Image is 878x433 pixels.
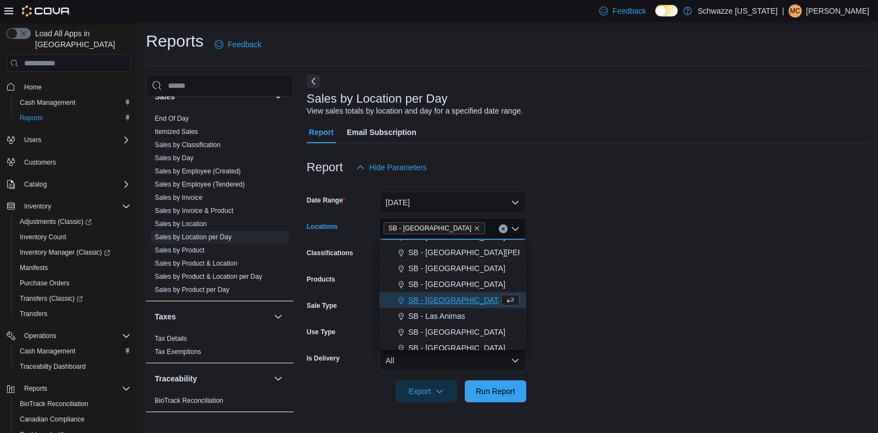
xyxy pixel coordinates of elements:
[2,199,135,214] button: Inventory
[15,292,131,305] span: Transfers (Classic)
[347,121,417,143] span: Email Subscription
[155,233,232,241] a: Sales by Location per Day
[155,259,238,268] span: Sales by Product & Location
[20,248,110,257] span: Inventory Manager (Classic)
[790,4,801,18] span: MC
[408,263,505,274] span: SB - [GEOGRAPHIC_DATA]
[155,334,187,343] span: Tax Details
[15,397,93,410] a: BioTrack Reconciliation
[155,335,187,342] a: Tax Details
[476,386,515,397] span: Run Report
[155,373,269,384] button: Traceability
[307,275,335,284] label: Products
[384,222,485,234] span: SB - Highlands
[155,246,205,254] a: Sales by Product
[379,245,526,261] button: SB - [GEOGRAPHIC_DATA][PERSON_NAME]
[155,91,269,102] button: Sales
[155,180,245,189] span: Sales by Employee (Tendered)
[155,167,241,176] span: Sales by Employee (Created)
[146,112,294,301] div: Sales
[24,202,51,211] span: Inventory
[655,16,656,17] span: Dark Mode
[499,224,508,233] button: Clear input
[789,4,802,18] div: Michael Cornelius
[15,246,131,259] span: Inventory Manager (Classic)
[155,260,238,267] a: Sales by Product & Location
[155,396,223,405] span: BioTrack Reconciliation
[20,310,47,318] span: Transfers
[15,230,71,244] a: Inventory Count
[20,233,66,241] span: Inventory Count
[379,261,526,277] button: SB - [GEOGRAPHIC_DATA]
[20,415,85,424] span: Canadian Compliance
[272,372,285,385] button: Traceability
[24,83,42,92] span: Home
[155,286,229,294] a: Sales by Product per Day
[155,397,223,404] a: BioTrack Reconciliation
[210,33,266,55] a: Feedback
[15,246,115,259] a: Inventory Manager (Classic)
[20,294,83,303] span: Transfers (Classic)
[474,225,480,232] button: Remove SB - Highlands from selection in this group
[20,362,86,371] span: Traceabilty Dashboard
[11,291,135,306] a: Transfers (Classic)
[155,220,207,228] span: Sales by Location
[379,324,526,340] button: SB - [GEOGRAPHIC_DATA]
[379,277,526,293] button: SB - [GEOGRAPHIC_DATA]
[11,214,135,229] a: Adjustments (Classic)
[2,132,135,148] button: Users
[11,396,135,412] button: BioTrack Reconciliation
[309,121,334,143] span: Report
[15,292,87,305] a: Transfers (Classic)
[20,217,92,226] span: Adjustments (Classic)
[15,413,89,426] a: Canadian Compliance
[15,111,47,125] a: Reports
[15,96,80,109] a: Cash Management
[155,140,221,149] span: Sales by Classification
[307,161,343,174] h3: Report
[155,141,221,149] a: Sales by Classification
[20,279,70,288] span: Purchase Orders
[24,384,47,393] span: Reports
[155,311,269,322] button: Taxes
[20,81,46,94] a: Home
[155,373,197,384] h3: Traceability
[155,194,202,201] a: Sales by Invoice
[20,382,52,395] button: Reports
[11,359,135,374] button: Traceabilty Dashboard
[20,133,46,147] button: Users
[20,329,131,342] span: Operations
[15,345,80,358] a: Cash Management
[20,114,43,122] span: Reports
[307,75,320,88] button: Next
[155,181,245,188] a: Sales by Employee (Tendered)
[155,115,189,122] a: End Of Day
[307,222,338,231] label: Locations
[465,380,526,402] button: Run Report
[15,307,52,320] a: Transfers
[307,301,337,310] label: Sale Type
[20,156,60,169] a: Customers
[408,247,569,258] span: SB - [GEOGRAPHIC_DATA][PERSON_NAME]
[155,167,241,175] a: Sales by Employee (Created)
[11,260,135,275] button: Manifests
[379,192,526,213] button: [DATE]
[15,345,131,358] span: Cash Management
[15,397,131,410] span: BioTrack Reconciliation
[146,394,294,412] div: Traceability
[408,327,505,338] span: SB - [GEOGRAPHIC_DATA]
[24,331,57,340] span: Operations
[146,30,204,52] h1: Reports
[408,295,505,306] span: SB - [GEOGRAPHIC_DATA]
[155,285,229,294] span: Sales by Product per Day
[155,154,194,162] span: Sales by Day
[655,5,678,16] input: Dark Mode
[11,110,135,126] button: Reports
[352,156,431,178] button: Hide Parameters
[155,220,207,228] a: Sales by Location
[155,272,262,281] span: Sales by Product & Location per Day
[20,178,51,191] button: Catalog
[24,136,41,144] span: Users
[389,223,471,234] span: SB - [GEOGRAPHIC_DATA]
[24,180,47,189] span: Catalog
